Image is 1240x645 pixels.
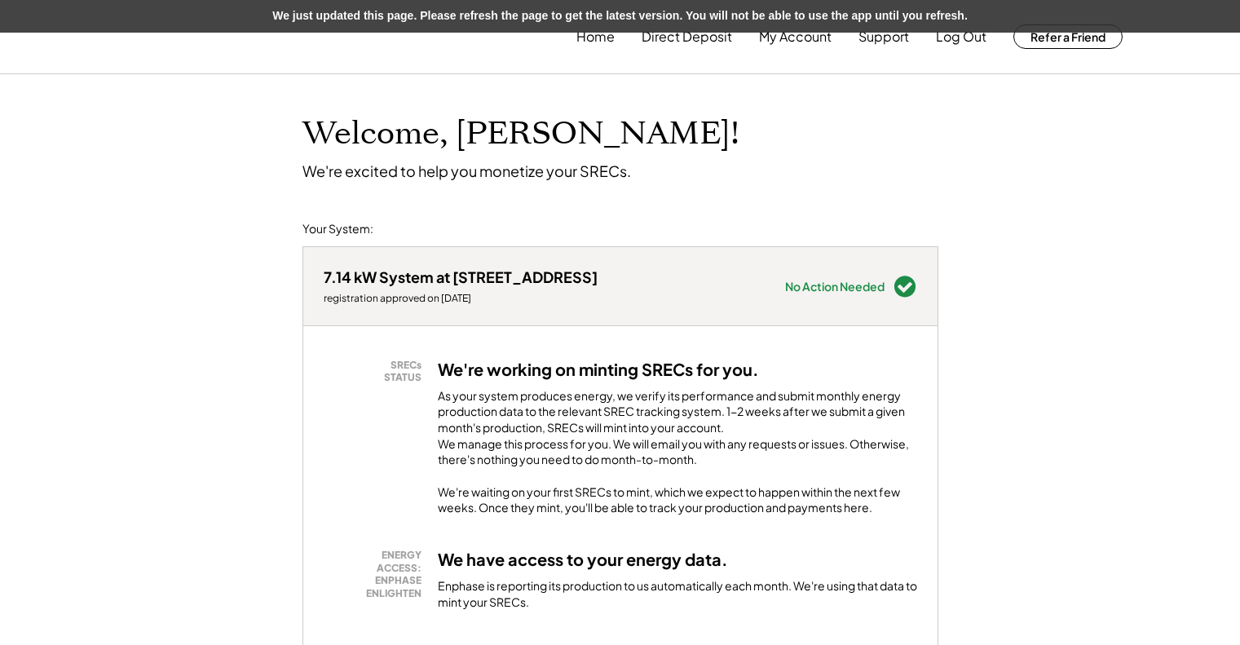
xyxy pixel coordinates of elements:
div: Your System: [302,221,373,237]
button: My Account [759,20,832,53]
div: registration approved on [DATE] [324,292,598,305]
div: Enphase is reporting its production to us automatically each month. We're using that data to mint... [438,578,917,610]
h1: Welcome, [PERSON_NAME]! [302,115,739,153]
img: yH5BAEAAAAALAAAAAABAAEAAAIBRAA7 [118,27,254,47]
h3: We have access to your energy data. [438,549,728,570]
h3: We're working on minting SRECs for you. [438,359,759,380]
div: 7.14 kW System at [STREET_ADDRESS] [324,267,598,286]
button: Support [858,20,909,53]
div: We're waiting on your first SRECs to mint, which we expect to happen within the next few weeks. O... [438,484,917,516]
div: ENERGY ACCESS: ENPHASE ENLIGHTEN [332,549,421,599]
div: SRECs STATUS [332,359,421,384]
button: Home [576,20,615,53]
button: Refer a Friend [1013,24,1123,49]
div: No Action Needed [785,281,885,292]
div: We're excited to help you monetize your SRECs. [302,161,631,180]
div: As your system produces energy, we verify its performance and submit monthly energy production da... [438,388,917,476]
button: Log Out [936,20,986,53]
button: Direct Deposit [642,20,732,53]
